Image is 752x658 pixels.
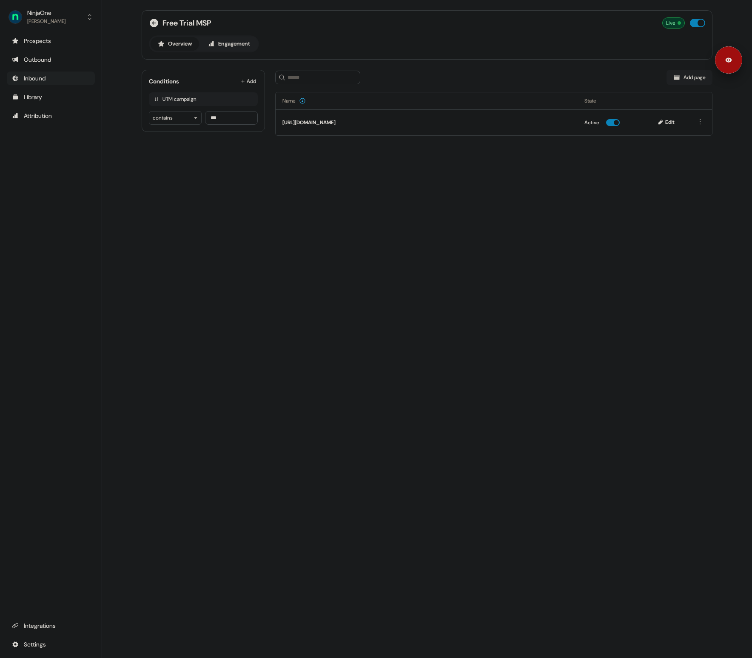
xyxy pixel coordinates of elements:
[149,77,179,86] div: Conditions
[584,118,599,127] div: Active
[7,619,95,632] a: Go to integrations
[149,111,202,125] button: contains
[7,638,95,651] a: Go to integrations
[12,621,90,630] div: Integrations
[584,97,639,105] div: State
[27,17,66,26] div: [PERSON_NAME]
[7,34,95,48] a: Go to prospects
[667,70,712,85] button: Add page
[162,18,211,28] span: Free Trial MSP
[162,96,197,103] div: UTM campaign
[282,118,571,127] div: [URL][DOMAIN_NAME]
[201,37,257,51] button: Engagement
[12,74,90,83] div: Inbound
[7,72,95,85] a: Go to Inbound
[7,109,95,123] a: Go to attribution
[12,37,90,45] div: Prospects
[12,640,90,649] div: Settings
[151,37,199,51] button: Overview
[652,120,681,127] a: Edit
[239,75,258,87] button: Add
[7,7,95,27] button: NinjaOne[PERSON_NAME]
[27,9,66,17] div: NinjaOne
[12,93,90,101] div: Library
[652,117,681,127] button: Edit
[282,93,306,109] button: Name
[662,17,685,29] div: Live
[7,53,95,66] a: Go to outbound experience
[12,112,90,120] div: Attribution
[7,90,95,104] a: Go to templates
[12,55,90,64] div: Outbound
